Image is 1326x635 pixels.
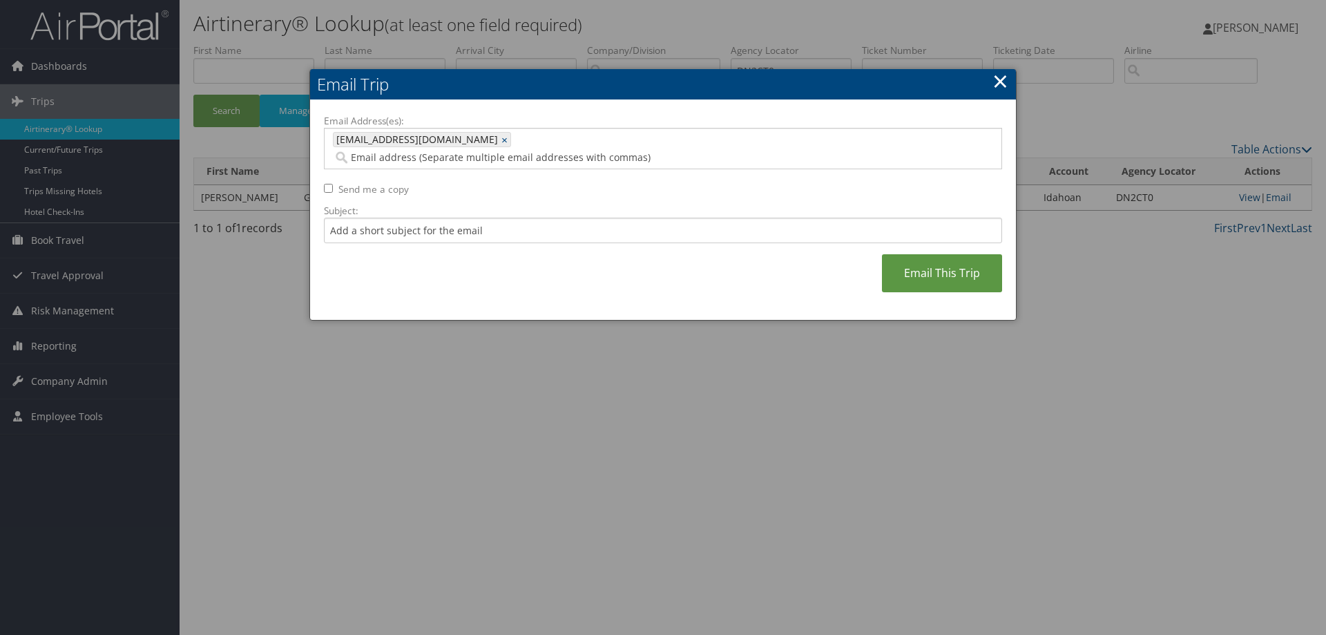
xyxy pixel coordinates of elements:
[882,254,1002,292] a: Email This Trip
[334,133,498,146] span: [EMAIL_ADDRESS][DOMAIN_NAME]
[501,133,510,146] a: ×
[324,218,1002,243] input: Add a short subject for the email
[992,67,1008,95] a: ×
[333,151,836,164] input: Email address (Separate multiple email addresses with commas)
[310,69,1016,99] h2: Email Trip
[324,114,1002,128] label: Email Address(es):
[324,204,1002,218] label: Subject:
[338,182,409,196] label: Send me a copy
